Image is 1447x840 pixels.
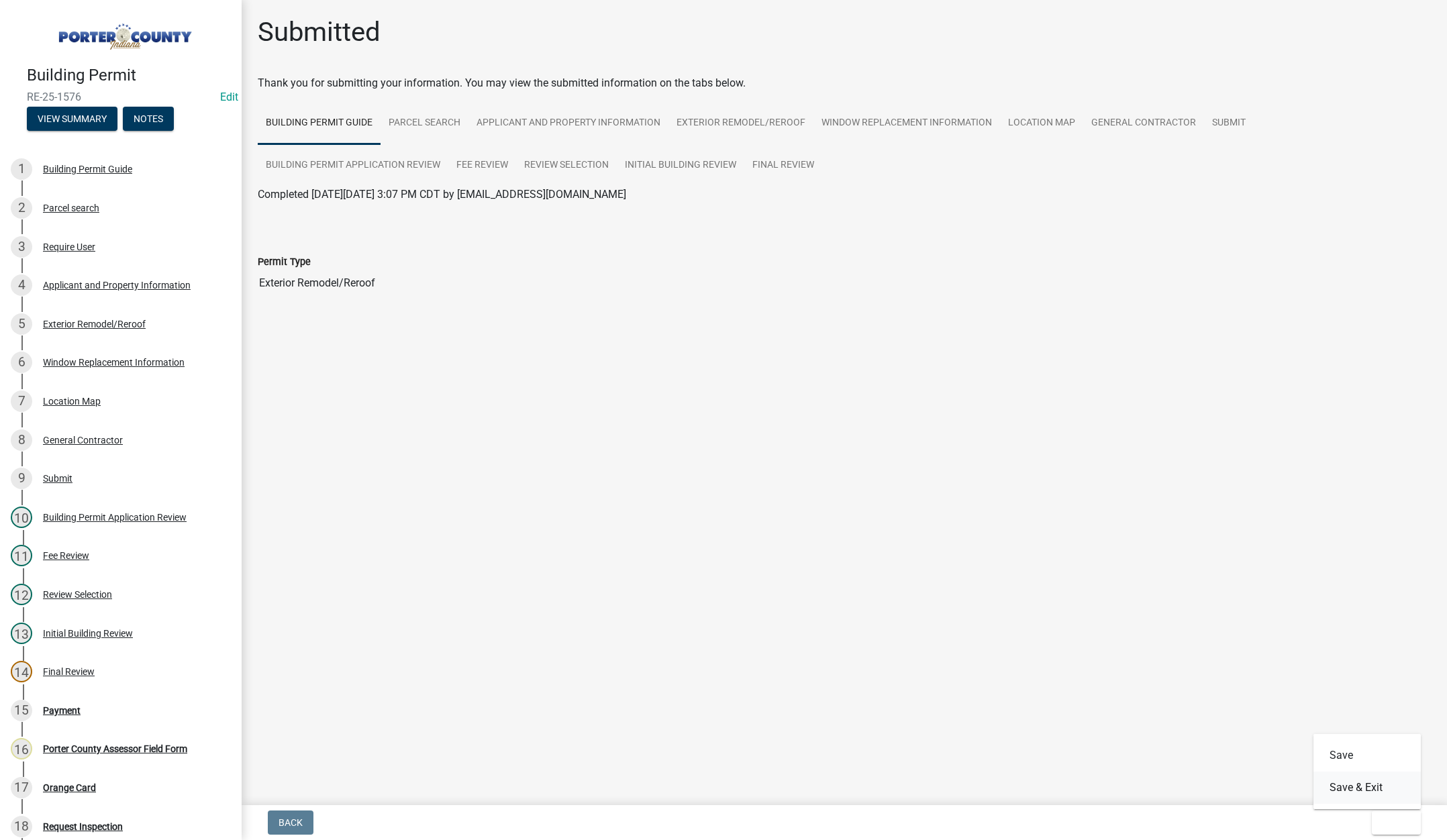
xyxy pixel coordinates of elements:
[516,144,617,187] a: Review Selection
[448,144,516,187] a: Fee Review
[43,242,95,252] div: Require User
[220,91,238,103] a: Edit
[11,313,32,335] div: 5
[43,203,99,213] div: Parcel search
[43,551,89,560] div: Fee Review
[258,16,381,48] h1: Submitted
[11,816,32,837] div: 18
[43,590,112,599] div: Review Selection
[1383,817,1402,828] span: Exit
[27,107,117,131] button: View Summary
[11,623,32,644] div: 13
[11,236,32,258] div: 3
[258,258,311,267] label: Permit Type
[1083,102,1204,145] a: General Contractor
[43,397,101,406] div: Location Map
[11,584,32,605] div: 12
[279,817,303,828] span: Back
[11,197,32,219] div: 2
[381,102,468,145] a: Parcel search
[27,114,117,125] wm-modal-confirm: Summary
[43,629,133,638] div: Initial Building Review
[11,507,32,528] div: 10
[43,513,187,522] div: Building Permit Application Review
[1313,739,1421,772] button: Save
[11,545,32,566] div: 11
[43,822,123,831] div: Request Inspection
[43,474,72,483] div: Submit
[11,468,32,489] div: 9
[43,667,95,676] div: Final Review
[11,661,32,682] div: 14
[43,319,146,329] div: Exterior Remodel/Reroof
[468,102,668,145] a: Applicant and Property Information
[258,75,1431,91] div: Thank you for submitting your information. You may view the submitted information on the tabs below.
[43,358,185,367] div: Window Replacement Information
[11,777,32,798] div: 17
[11,700,32,721] div: 15
[258,102,381,145] a: Building Permit Guide
[43,280,191,290] div: Applicant and Property Information
[1313,734,1421,809] div: Exit
[617,144,744,187] a: Initial Building Review
[258,144,448,187] a: Building Permit Application Review
[123,107,174,131] button: Notes
[668,102,813,145] a: Exterior Remodel/Reroof
[43,706,81,715] div: Payment
[27,66,231,85] h4: Building Permit
[43,783,96,792] div: Orange Card
[11,158,32,180] div: 1
[1372,810,1421,835] button: Exit
[43,435,123,445] div: General Contractor
[11,352,32,373] div: 6
[1000,102,1083,145] a: Location Map
[268,810,313,835] button: Back
[27,91,215,103] span: RE-25-1576
[11,390,32,412] div: 7
[11,274,32,296] div: 4
[27,14,220,52] img: Porter County, Indiana
[1313,772,1421,804] button: Save & Exit
[220,91,238,103] wm-modal-confirm: Edit Application Number
[1204,102,1254,145] a: Submit
[813,102,1000,145] a: Window Replacement Information
[11,738,32,759] div: 16
[11,429,32,451] div: 8
[258,188,626,201] span: Completed [DATE][DATE] 3:07 PM CDT by [EMAIL_ADDRESS][DOMAIN_NAME]
[123,114,174,125] wm-modal-confirm: Notes
[43,744,187,753] div: Porter County Assessor Field Form
[744,144,822,187] a: Final Review
[43,164,132,174] div: Building Permit Guide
